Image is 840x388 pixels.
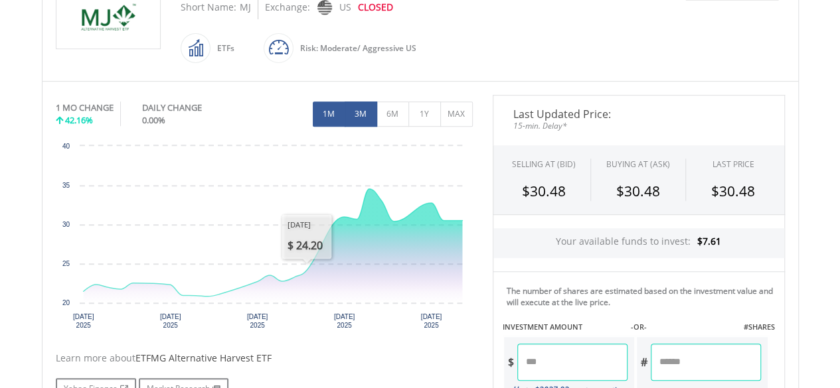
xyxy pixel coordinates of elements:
[616,182,660,200] span: $30.48
[62,143,70,150] text: 40
[503,109,774,119] span: Last Updated Price:
[507,285,779,308] div: The number of shares are estimated based on the investment value and will execute at the live price.
[711,182,755,200] span: $30.48
[504,344,517,381] div: $
[246,313,268,329] text: [DATE] 2025
[142,114,165,126] span: 0.00%
[408,101,441,127] button: 1Y
[333,313,355,329] text: [DATE] 2025
[210,32,234,64] div: ETFs
[606,159,670,170] span: BUYING AT (ASK)
[377,101,409,127] button: 6M
[56,139,473,338] div: Chart. Highcharts interactive chart.
[62,182,70,189] text: 35
[65,114,93,126] span: 42.16%
[630,322,646,332] label: -OR-
[56,139,473,338] svg: Interactive chart
[493,228,784,258] div: Your available funds to invest:
[159,313,181,329] text: [DATE] 2025
[56,101,114,114] div: 1 MO CHANGE
[697,235,721,247] span: $7.61
[62,221,70,228] text: 30
[511,159,575,170] div: SELLING AT (BID)
[503,322,582,332] label: INVESTMENT AMOUNT
[743,322,774,332] label: #SHARES
[521,182,565,200] span: $30.48
[313,101,345,127] button: 1M
[440,101,473,127] button: MAX
[637,344,651,381] div: #
[142,101,246,114] div: DAILY CHANGE
[56,352,473,365] div: Learn more about
[294,32,416,64] div: Risk: Moderate/ Aggressive US
[503,119,774,132] span: 15-min. Delay*
[62,299,70,306] text: 20
[420,313,442,329] text: [DATE] 2025
[135,352,272,364] span: ETFMG Alternative Harvest ETF
[345,101,377,127] button: 3M
[713,159,754,170] div: LAST PRICE
[62,260,70,267] text: 25
[72,313,94,329] text: [DATE] 2025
